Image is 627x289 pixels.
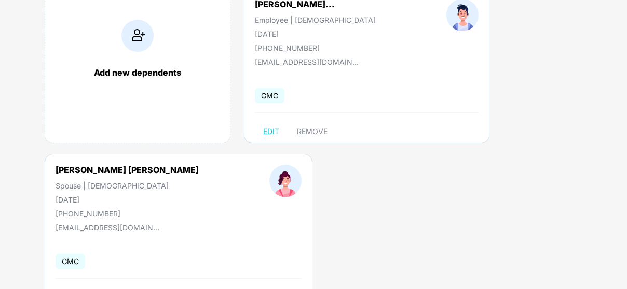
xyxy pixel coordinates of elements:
span: EDIT [263,127,279,136]
span: REMOVE [297,127,328,136]
div: [EMAIL_ADDRESS][DOMAIN_NAME] [56,223,159,232]
div: Add new dependents [56,67,220,78]
div: [PHONE_NUMBER] [255,44,376,52]
div: [EMAIL_ADDRESS][DOMAIN_NAME] [255,57,359,66]
img: profileImage [269,165,302,197]
div: Employee | [DEMOGRAPHIC_DATA] [255,16,376,24]
div: [PERSON_NAME] [PERSON_NAME] [56,165,199,175]
span: GMC [255,88,284,103]
div: [DATE] [255,30,376,38]
div: [PHONE_NUMBER] [56,209,199,218]
button: EDIT [255,123,288,140]
div: [DATE] [56,195,199,204]
div: Spouse | [DEMOGRAPHIC_DATA] [56,181,199,190]
span: GMC [56,254,85,269]
img: addIcon [121,20,154,52]
button: REMOVE [289,123,336,140]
